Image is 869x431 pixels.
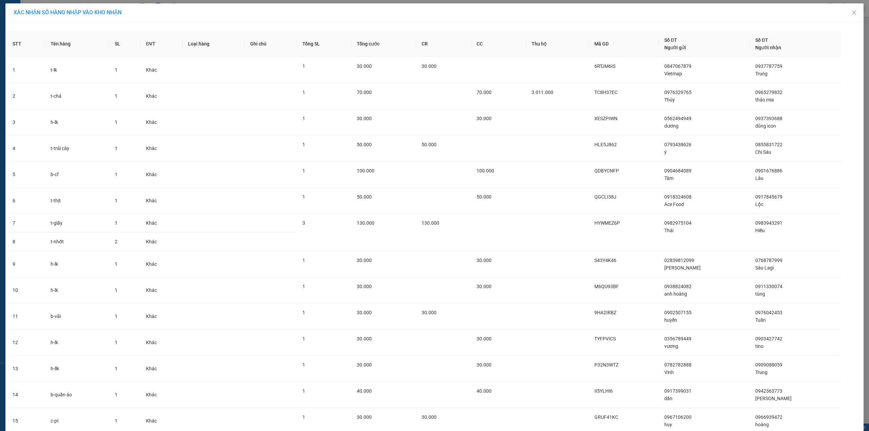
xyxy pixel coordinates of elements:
[664,90,691,95] span: 0976329765
[357,414,372,420] span: 30.000
[141,31,182,57] th: ĐVT
[664,168,691,173] span: 0904684089
[302,220,305,226] span: 3
[755,71,768,76] span: Trung
[594,284,619,289] span: M6QU93BF
[755,336,782,341] span: 0903427742
[851,10,857,15] span: close
[755,258,782,263] span: 0768787999
[115,93,117,99] span: 1
[115,220,117,226] span: 1
[664,194,691,200] span: 0918324608
[7,83,45,109] td: 2
[755,362,782,368] span: 0909088059
[594,194,616,200] span: QGCLI38J
[755,422,769,427] span: hoàng
[7,232,45,251] td: 8
[302,63,305,69] span: 1
[755,142,782,147] span: 0855831722
[594,258,616,263] span: S43Y4K46
[115,340,117,345] span: 1
[594,220,620,226] span: HYWMEZ6P
[477,284,492,289] span: 30.000
[45,188,109,214] td: t-thịt
[594,142,617,147] span: HLE5J862
[664,310,691,315] span: 0902507155
[302,310,305,315] span: 1
[422,310,437,315] span: 30.000
[477,90,492,95] span: 70.000
[357,258,372,263] span: 30.000
[755,265,774,270] span: Sáu Lagi
[594,90,617,95] span: TC8H37EC
[594,414,618,420] span: GRUF41KC
[357,220,374,226] span: 130.000
[664,97,675,102] span: Thúy
[141,251,182,277] td: Khác
[45,232,109,251] td: t-nhớt
[477,336,492,341] span: 30.000
[594,116,617,121] span: XESZPIWN
[755,149,771,155] span: Chị Sáu
[141,135,182,162] td: Khác
[664,202,684,207] span: Ace Food
[115,146,117,151] span: 1
[45,356,109,382] td: h-llk
[755,123,776,129] span: dũng icon
[357,116,372,121] span: 30.000
[141,57,182,83] td: Khác
[845,3,864,22] button: Close
[7,251,45,277] td: 9
[755,45,781,50] span: Người nhận
[664,142,691,147] span: 0793438626
[141,162,182,188] td: Khác
[664,123,679,129] span: dương
[115,366,117,371] span: 1
[351,31,416,57] th: Tổng cước
[471,31,526,57] th: CC
[115,418,117,424] span: 1
[532,90,553,95] span: 3.011.000
[7,57,45,83] td: 1
[45,162,109,188] td: b-cf
[141,214,182,232] td: Khác
[297,31,351,57] th: Tổng SL
[755,63,782,69] span: 0937787759
[664,265,701,270] span: [PERSON_NAME]
[302,258,305,263] span: 1
[477,258,492,263] span: 30.000
[45,31,109,57] th: Tên hàng
[141,277,182,303] td: Khác
[7,277,45,303] td: 10
[594,362,618,368] span: P32N3WTZ
[302,194,305,200] span: 1
[141,188,182,214] td: Khác
[755,291,765,297] span: tùng
[755,168,782,173] span: 0901676886
[664,228,673,233] span: Thái
[664,317,677,323] span: huyền
[755,37,768,43] span: Số ĐT
[755,414,782,420] span: 0966939472
[755,116,782,121] span: 0937393688
[422,142,437,147] span: 50.000
[45,83,109,109] td: t-chả
[302,362,305,368] span: 1
[664,149,667,155] span: ý
[45,330,109,356] td: h-lk
[7,303,45,330] td: 11
[357,63,372,69] span: 30.000
[422,414,437,420] span: 30.000
[416,31,471,57] th: CR
[115,198,117,203] span: 1
[115,239,117,244] span: 2
[45,214,109,232] td: t-giấy
[755,284,782,289] span: 0911330074
[115,261,117,267] span: 1
[141,109,182,135] td: Khác
[594,168,619,173] span: QDBYCNFP
[526,31,589,57] th: Thu hộ
[183,31,245,57] th: Loại hàng
[755,220,782,226] span: 0983943291
[357,194,372,200] span: 50.000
